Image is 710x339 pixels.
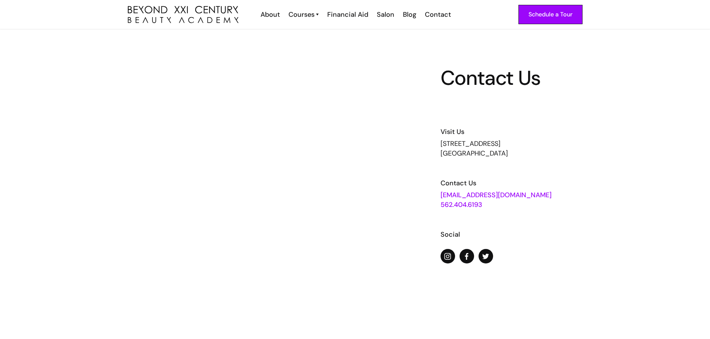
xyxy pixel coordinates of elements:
[441,178,625,188] h6: Contact Us
[441,230,625,239] h6: Social
[425,10,451,19] div: Contact
[398,10,420,19] a: Blog
[441,191,552,199] a: [EMAIL_ADDRESS][DOMAIN_NAME]
[441,139,625,158] div: [STREET_ADDRESS] [GEOGRAPHIC_DATA]
[327,10,368,19] div: Financial Aid
[261,10,280,19] div: About
[256,10,284,19] a: About
[288,10,319,19] a: Courses
[377,10,394,19] div: Salon
[441,127,625,137] h6: Visit Us
[322,10,372,19] a: Financial Aid
[518,5,583,24] a: Schedule a Tour
[288,10,315,19] div: Courses
[128,6,239,23] img: beyond 21st century beauty academy logo
[441,200,482,209] a: 562.404.6193
[420,10,455,19] a: Contact
[528,10,572,19] div: Schedule a Tour
[441,68,625,88] h1: Contact Us
[372,10,398,19] a: Salon
[403,10,416,19] div: Blog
